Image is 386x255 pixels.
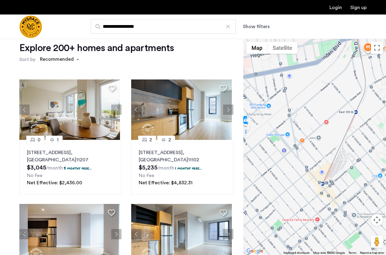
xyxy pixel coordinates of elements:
[168,136,171,144] span: 2
[268,42,297,54] button: Show satellite imagery
[139,165,157,171] span: $5,235
[245,247,265,255] a: Open this area in Google Maps (opens a new window)
[19,56,35,63] label: Sort by
[27,165,46,171] span: $3,045
[39,56,74,64] div: Recommended
[313,251,345,254] span: Map data ©2025 Google
[91,19,236,34] input: Apartment Search
[27,180,82,185] span: Net Effective: $2,436.00
[19,15,42,38] img: logo
[37,54,82,65] ng-select: sort-apartment
[223,229,233,239] button: Next apartment
[139,173,154,178] span: No Fee
[223,105,233,115] button: Next apartment
[27,173,42,178] span: No Fee
[19,140,122,194] a: 01[STREET_ADDRESS], [GEOGRAPHIC_DATA]112073 months free...No FeeNet Effective: $2,436.00
[350,5,367,10] a: Registration
[175,166,202,171] p: 1 months free...
[371,236,383,248] button: Drag Pegman onto the map to open Street View
[46,166,63,170] sub: /month
[131,79,232,140] img: 1997_638519968035243270.png
[371,214,383,226] button: Map camera controls
[360,251,384,255] a: Report a map error
[131,140,233,194] a: 22[STREET_ADDRESS], [GEOGRAPHIC_DATA]111021 months free...No FeeNet Effective: $4,832.31
[64,166,92,171] p: 3 months free...
[111,229,122,239] button: Next apartment
[19,79,120,140] img: 1997_638519001096654587.png
[349,251,356,255] a: Terms (opens in new tab)
[371,42,383,54] button: Toggle fullscreen view
[19,105,30,115] button: Previous apartment
[37,136,41,144] span: 0
[243,23,270,30] button: Show or hide filters
[19,229,30,239] button: Previous apartment
[245,247,265,255] img: Google
[329,5,342,10] a: Login
[246,42,268,54] button: Show street map
[139,149,226,163] p: [STREET_ADDRESS] 11102
[139,180,193,185] span: Net Effective: $4,832.31
[284,251,310,255] button: Keyboard shortcuts
[149,136,152,144] span: 2
[131,105,141,115] button: Previous apartment
[157,166,174,170] sub: /month
[57,136,59,144] span: 1
[27,149,114,163] p: [STREET_ADDRESS] 11207
[111,105,122,115] button: Next apartment
[19,42,174,54] h1: Explore 200+ homes and apartments
[19,15,42,38] a: Cazamio Logo
[131,229,141,239] button: Previous apartment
